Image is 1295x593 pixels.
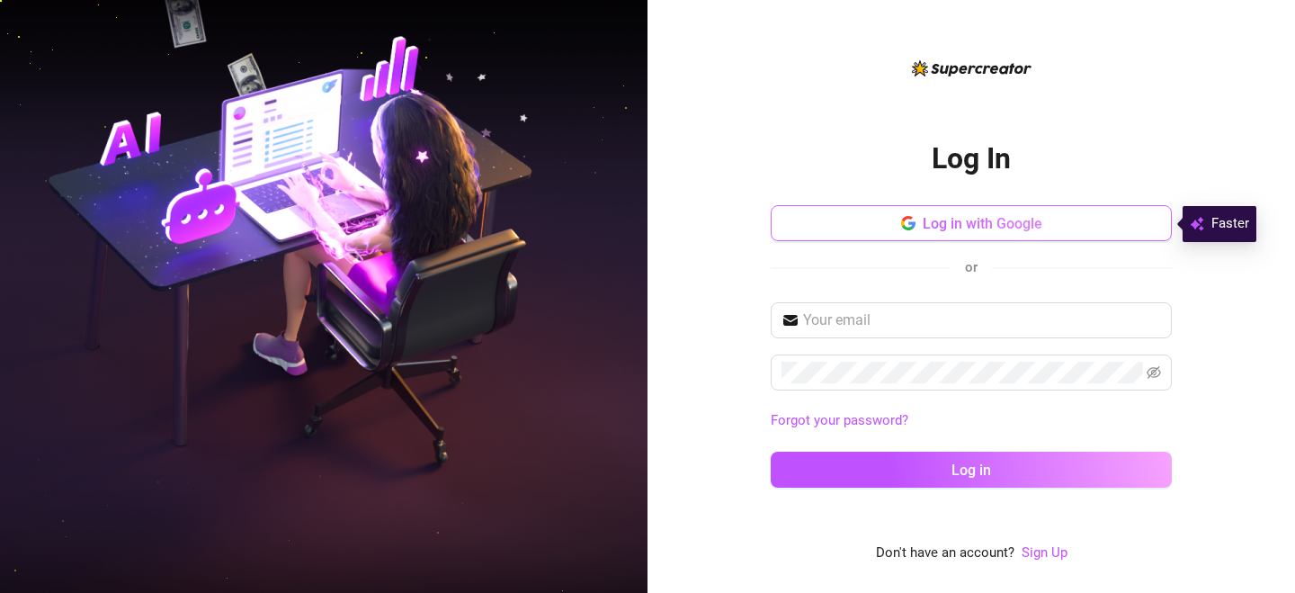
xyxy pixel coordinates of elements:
[951,462,991,479] span: Log in
[965,259,978,275] span: or
[912,60,1032,76] img: logo-BBDzfeDw.svg
[932,140,1011,177] h2: Log In
[771,205,1172,241] button: Log in with Google
[1190,213,1204,235] img: svg%3e
[1022,544,1067,561] a: Sign Up
[876,543,1014,564] span: Don't have an account?
[1211,213,1249,235] span: Faster
[771,412,908,428] a: Forgot your password?
[1147,365,1161,380] span: eye-invisible
[923,215,1042,232] span: Log in with Google
[803,310,1161,331] input: Your email
[771,410,1172,432] a: Forgot your password?
[771,452,1172,488] button: Log in
[1022,543,1067,564] a: Sign Up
